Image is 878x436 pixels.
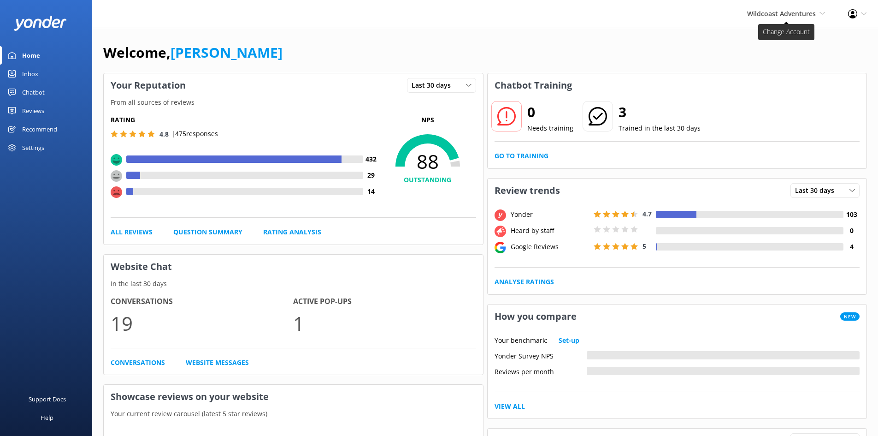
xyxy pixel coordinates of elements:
div: Reviews per month [495,367,587,375]
a: Question Summary [173,227,242,237]
h4: 0 [843,226,860,236]
div: Google Reviews [508,242,591,252]
h4: Conversations [111,296,293,308]
div: Chatbot [22,83,45,102]
div: Yonder Survey NPS [495,351,587,359]
h2: 3 [619,101,701,123]
p: Your benchmark: [495,335,548,346]
p: 1 [293,308,476,339]
div: Inbox [22,65,38,83]
img: yonder-white-logo.png [14,16,67,31]
span: Last 30 days [412,80,456,90]
p: | 475 responses [171,129,218,139]
div: Settings [22,138,44,157]
a: Conversations [111,358,165,368]
div: Heard by staff [508,226,591,236]
div: Home [22,46,40,65]
h3: Your Reputation [104,73,193,97]
h4: OUTSTANDING [379,175,476,185]
p: Trained in the last 30 days [619,123,701,133]
a: Rating Analysis [263,227,321,237]
p: In the last 30 days [104,279,483,289]
h4: 103 [843,209,860,220]
h1: Welcome, [103,42,283,64]
span: New [840,312,860,321]
h4: 29 [363,170,379,180]
span: 4.7 [642,209,652,218]
p: Your current review carousel (latest 5 star reviews) [104,409,483,419]
h5: Rating [111,115,379,125]
h4: 4 [843,242,860,252]
div: Yonder [508,209,591,220]
h4: 14 [363,186,379,197]
span: 4.8 [159,130,169,138]
span: 5 [642,242,646,251]
h4: 432 [363,154,379,164]
a: Website Messages [186,358,249,368]
a: Analyse Ratings [495,277,554,287]
p: NPS [379,115,476,125]
span: 88 [379,150,476,173]
span: Wildcoast Adventures [747,9,816,18]
p: Needs training [527,123,573,133]
a: [PERSON_NAME] [171,43,283,62]
div: Reviews [22,102,44,120]
a: View All [495,401,525,412]
p: From all sources of reviews [104,97,483,108]
h3: Chatbot Training [488,73,579,97]
div: Recommend [22,120,57,138]
h3: How you compare [488,305,583,328]
div: Help [41,408,53,427]
h3: Website Chat [104,255,483,279]
a: Set-up [559,335,579,346]
a: All Reviews [111,227,153,237]
h3: Review trends [488,179,567,203]
a: Go to Training [495,151,548,161]
span: Last 30 days [795,185,840,196]
p: 19 [111,308,293,339]
h3: Showcase reviews on your website [104,385,483,409]
div: Support Docs [29,390,66,408]
h2: 0 [527,101,573,123]
h4: Active Pop-ups [293,296,476,308]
